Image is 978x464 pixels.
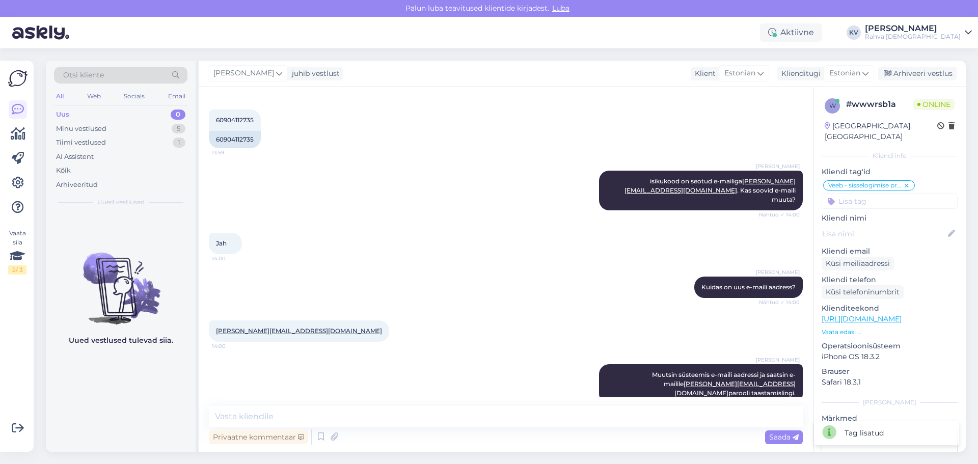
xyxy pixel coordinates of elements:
p: Safari 18.3.1 [822,377,958,388]
div: juhib vestlust [288,68,340,79]
img: No chats [46,234,196,326]
div: Arhiveeritud [56,180,98,190]
span: Kuidas on uus e-maili aadress? [701,283,796,291]
span: Nähtud ✓ 14:00 [759,298,800,306]
p: Operatsioonisüsteem [822,341,958,351]
span: 60904112735 [216,116,254,124]
span: 14:00 [212,342,250,350]
span: Uued vestlused [97,198,145,207]
div: Tiimi vestlused [56,138,106,148]
div: Privaatne kommentaar [209,430,308,444]
a: [PERSON_NAME]Rahva [DEMOGRAPHIC_DATA] [865,24,972,41]
div: [GEOGRAPHIC_DATA], [GEOGRAPHIC_DATA] [825,121,937,142]
a: [PERSON_NAME][EMAIL_ADDRESS][DOMAIN_NAME] [674,380,796,397]
p: Uued vestlused tulevad siia. [69,335,173,346]
p: iPhone OS 18.3.2 [822,351,958,362]
span: Estonian [724,68,755,79]
div: Uus [56,110,69,120]
div: KV [847,25,861,40]
input: Lisa tag [822,194,958,209]
div: Arhiveeri vestlus [878,67,957,80]
div: Web [85,90,103,103]
div: 5 [172,124,185,134]
span: isikukood on seotud e-mailiga . Kas soovid e-maili muuta? [624,177,797,203]
input: Lisa nimi [822,228,946,239]
div: Rahva [DEMOGRAPHIC_DATA] [865,33,961,41]
span: 14:00 [212,255,250,262]
div: [PERSON_NAME] [865,24,961,33]
div: Socials [122,90,147,103]
span: Otsi kliente [63,70,104,80]
span: w [829,102,836,110]
span: Muutsin süsteemis e-maili aadressi ja saatsin e-mailile parooli taastamislingi. [652,371,796,397]
a: [PERSON_NAME][EMAIL_ADDRESS][DOMAIN_NAME] [216,327,382,335]
div: 60904112735 [209,131,261,148]
p: Kliendi email [822,246,958,257]
div: Aktiivne [760,23,822,42]
div: Minu vestlused [56,124,106,134]
div: 1 [173,138,185,148]
div: 0 [171,110,185,120]
p: Märkmed [822,413,958,424]
div: AI Assistent [56,152,94,162]
div: Klienditugi [777,68,821,79]
div: Tag lisatud [845,428,884,439]
span: Nähtud ✓ 14:00 [759,211,800,219]
span: [PERSON_NAME] [756,162,800,170]
p: Klienditeekond [822,303,958,314]
div: 2 / 3 [8,265,26,275]
div: # wwwrsb1a [846,98,913,111]
p: Kliendi telefon [822,275,958,285]
div: [PERSON_NAME] [822,398,958,407]
img: Askly Logo [8,69,28,88]
span: Estonian [829,68,860,79]
span: Jah [216,239,227,247]
div: Kliendi info [822,151,958,160]
p: Kliendi nimi [822,213,958,224]
span: Saada [769,432,799,442]
p: Kliendi tag'id [822,167,958,177]
span: [PERSON_NAME] [756,356,800,364]
div: All [54,90,66,103]
div: Klient [691,68,716,79]
p: Vaata edasi ... [822,327,958,337]
div: Email [166,90,187,103]
span: Luba [549,4,573,13]
span: Veeb - sisselogimise probleem [828,182,903,188]
div: Küsi telefoninumbrit [822,285,904,299]
span: [PERSON_NAME] [213,68,274,79]
a: [URL][DOMAIN_NAME] [822,314,902,323]
p: Brauser [822,366,958,377]
div: Küsi meiliaadressi [822,257,894,270]
span: [PERSON_NAME] [756,268,800,276]
span: Online [913,99,955,110]
div: Vaata siia [8,229,26,275]
span: 13:59 [212,149,250,156]
div: Kõik [56,166,71,176]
